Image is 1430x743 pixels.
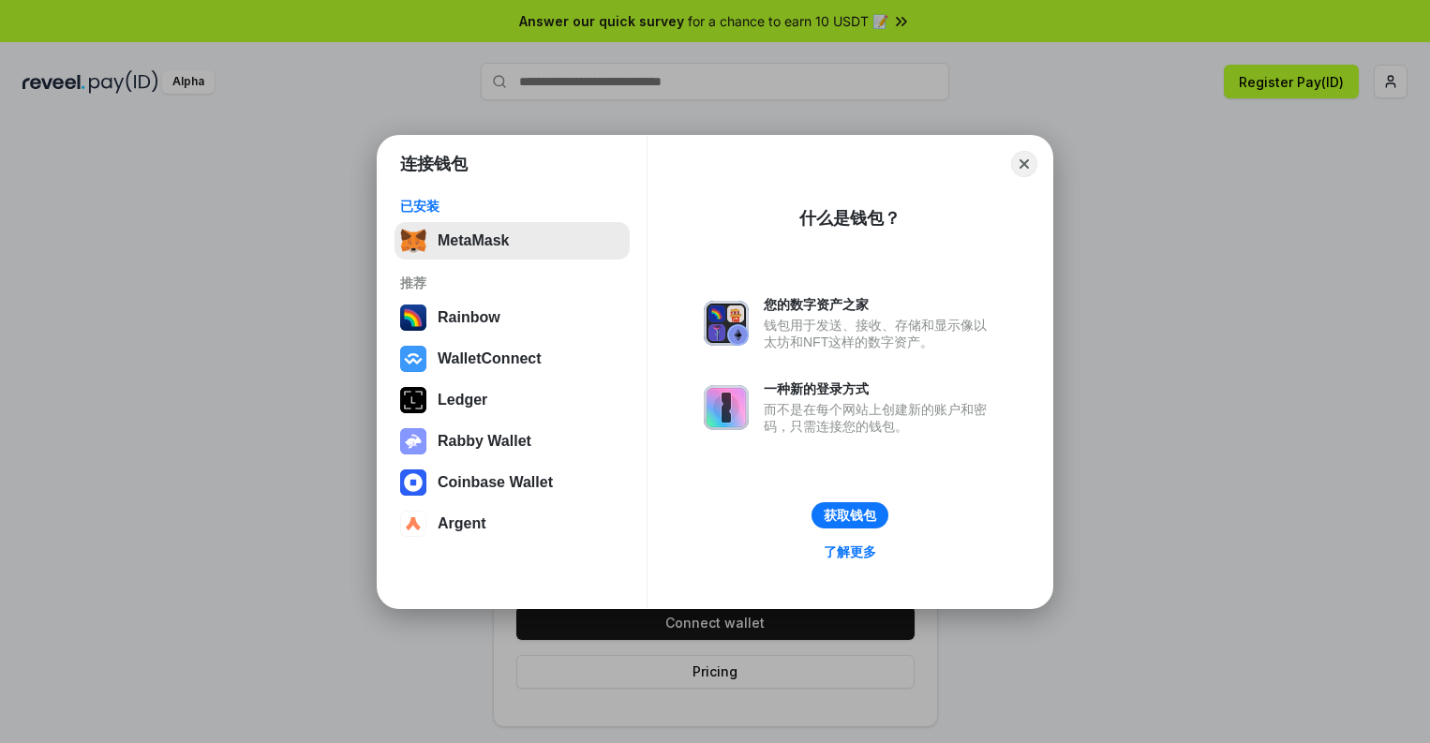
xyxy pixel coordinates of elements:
div: 钱包用于发送、接收、存储和显示像以太坊和NFT这样的数字资产。 [764,317,996,350]
div: Coinbase Wallet [438,474,553,491]
div: 您的数字资产之家 [764,296,996,313]
button: MetaMask [395,222,630,260]
img: svg+xml,%3Csvg%20width%3D%2228%22%20height%3D%2228%22%20viewBox%3D%220%200%2028%2028%22%20fill%3D... [400,346,426,372]
button: WalletConnect [395,340,630,378]
button: Rabby Wallet [395,423,630,460]
a: 了解更多 [812,540,887,564]
div: 已安装 [400,198,624,215]
h1: 连接钱包 [400,153,468,175]
div: 获取钱包 [824,507,876,524]
img: svg+xml,%3Csvg%20xmlns%3D%22http%3A%2F%2Fwww.w3.org%2F2000%2Fsvg%22%20fill%3D%22none%22%20viewBox... [704,385,749,430]
div: Ledger [438,392,487,409]
button: Rainbow [395,299,630,336]
div: 了解更多 [824,543,876,560]
img: svg+xml,%3Csvg%20width%3D%2228%22%20height%3D%2228%22%20viewBox%3D%220%200%2028%2028%22%20fill%3D... [400,511,426,537]
img: svg+xml,%3Csvg%20xmlns%3D%22http%3A%2F%2Fwww.w3.org%2F2000%2Fsvg%22%20width%3D%2228%22%20height%3... [400,387,426,413]
img: svg+xml,%3Csvg%20fill%3D%22none%22%20height%3D%2233%22%20viewBox%3D%220%200%2035%2033%22%20width%... [400,228,426,254]
img: svg+xml,%3Csvg%20width%3D%22120%22%20height%3D%22120%22%20viewBox%3D%220%200%20120%20120%22%20fil... [400,305,426,331]
div: 推荐 [400,275,624,291]
img: svg+xml,%3Csvg%20xmlns%3D%22http%3A%2F%2Fwww.w3.org%2F2000%2Fsvg%22%20fill%3D%22none%22%20viewBox... [704,301,749,346]
div: Rainbow [438,309,500,326]
button: Coinbase Wallet [395,464,630,501]
div: Argent [438,515,486,532]
div: MetaMask [438,232,509,249]
button: Argent [395,505,630,542]
button: Ledger [395,381,630,419]
div: 而不是在每个网站上创建新的账户和密码，只需连接您的钱包。 [764,401,996,435]
img: svg+xml,%3Csvg%20width%3D%2228%22%20height%3D%2228%22%20viewBox%3D%220%200%2028%2028%22%20fill%3D... [400,469,426,496]
button: 获取钱包 [812,502,888,528]
div: Rabby Wallet [438,433,531,450]
div: 什么是钱包？ [799,207,901,230]
button: Close [1011,151,1037,177]
div: WalletConnect [438,350,542,367]
img: svg+xml,%3Csvg%20xmlns%3D%22http%3A%2F%2Fwww.w3.org%2F2000%2Fsvg%22%20fill%3D%22none%22%20viewBox... [400,428,426,454]
div: 一种新的登录方式 [764,380,996,397]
